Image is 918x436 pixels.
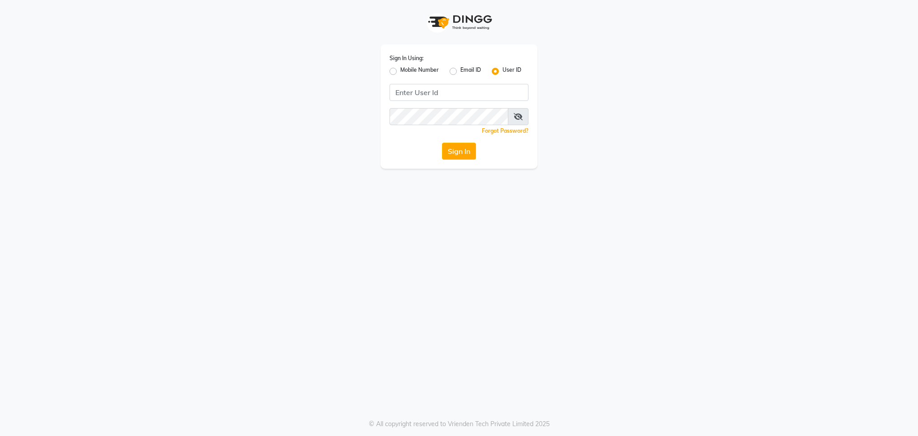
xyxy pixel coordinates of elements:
[502,66,521,77] label: User ID
[400,66,439,77] label: Mobile Number
[482,127,528,134] a: Forgot Password?
[442,143,476,160] button: Sign In
[390,54,424,62] label: Sign In Using:
[390,84,528,101] input: Username
[423,9,495,35] img: logo1.svg
[460,66,481,77] label: Email ID
[390,108,508,125] input: Username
